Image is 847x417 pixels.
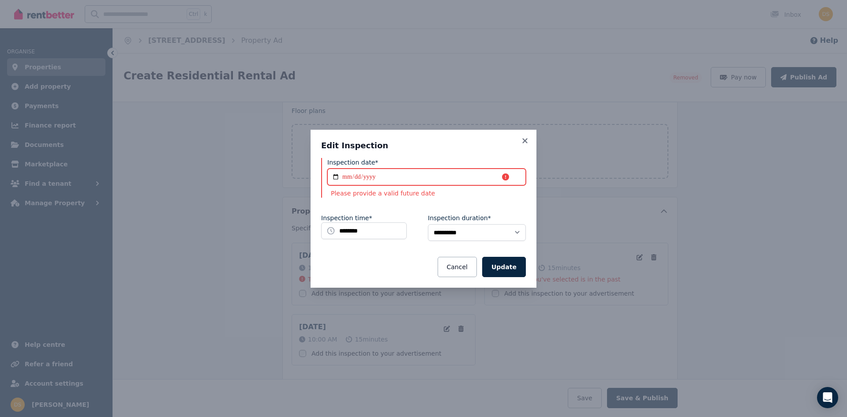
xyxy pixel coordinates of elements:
[321,140,526,151] h3: Edit Inspection
[327,189,526,198] p: Please provide a valid future date
[428,214,491,222] label: Inspection duration*
[482,257,526,277] button: Update
[327,158,378,167] label: Inspection date*
[438,257,477,277] button: Cancel
[321,214,372,222] label: Inspection time*
[817,387,838,408] div: Open Intercom Messenger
